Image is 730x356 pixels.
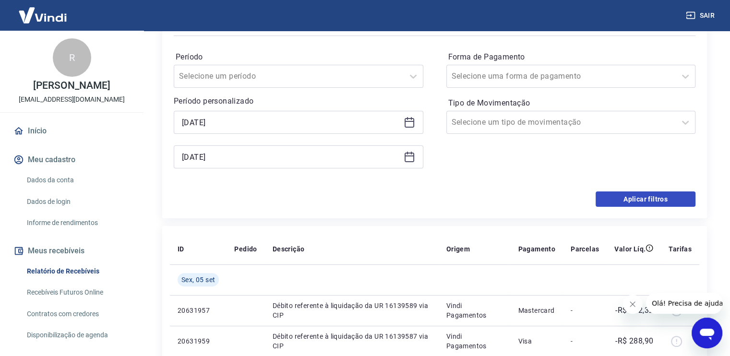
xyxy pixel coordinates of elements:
[446,244,470,254] p: Origem
[571,336,599,346] p: -
[23,325,132,345] a: Disponibilização de agenda
[614,244,646,254] p: Valor Líq.
[23,283,132,302] a: Recebíveis Futuros Online
[12,149,132,170] button: Meu cadastro
[12,240,132,261] button: Meus recebíveis
[12,120,132,142] a: Início
[571,244,599,254] p: Parcelas
[646,293,722,314] iframe: Mensagem da empresa
[23,304,132,324] a: Contratos com credores
[182,150,400,164] input: Data final
[518,336,555,346] p: Visa
[178,244,184,254] p: ID
[518,244,555,254] p: Pagamento
[446,301,503,320] p: Vindi Pagamentos
[273,244,305,254] p: Descrição
[446,332,503,351] p: Vindi Pagamentos
[23,261,132,281] a: Relatório de Recebíveis
[23,170,132,190] a: Dados da conta
[615,305,653,316] p: -R$ 292,32
[596,191,695,207] button: Aplicar filtros
[178,336,219,346] p: 20631959
[53,38,91,77] div: R
[33,81,110,91] p: [PERSON_NAME]
[571,306,599,315] p: -
[23,192,132,212] a: Dados de login
[178,306,219,315] p: 20631957
[518,306,555,315] p: Mastercard
[692,318,722,348] iframe: Botão para abrir a janela de mensagens
[448,97,694,109] label: Tipo de Movimentação
[23,213,132,233] a: Informe de rendimentos
[684,7,718,24] button: Sair
[615,335,653,347] p: -R$ 288,90
[448,51,694,63] label: Forma de Pagamento
[273,301,431,320] p: Débito referente à liquidação da UR 16139589 via CIP
[19,95,125,105] p: [EMAIL_ADDRESS][DOMAIN_NAME]
[12,0,74,30] img: Vindi
[273,332,431,351] p: Débito referente à liquidação da UR 16139587 via CIP
[6,7,81,14] span: Olá! Precisa de ajuda?
[176,51,421,63] label: Período
[623,295,642,314] iframe: Fechar mensagem
[174,95,423,107] p: Período personalizado
[669,244,692,254] p: Tarifas
[182,115,400,130] input: Data inicial
[181,275,215,285] span: Sex, 05 set
[234,244,257,254] p: Pedido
